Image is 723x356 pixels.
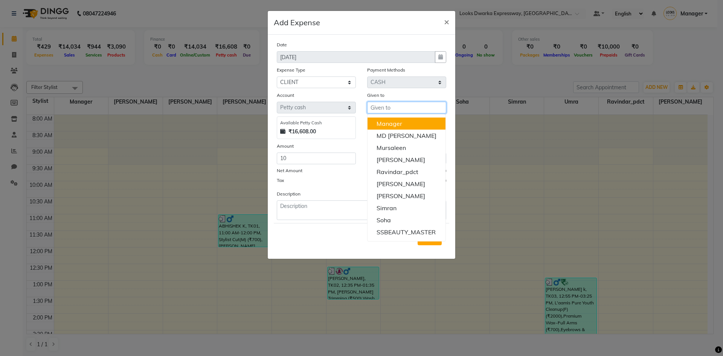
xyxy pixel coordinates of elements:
[274,17,320,28] h5: Add Expense
[288,128,316,136] strong: ₹16,608.00
[280,120,352,126] div: Available Petty Cash
[277,191,300,197] label: Description
[377,168,418,176] ngb-highlight: Ravindar_pdct
[377,192,425,200] ngb-highlight: [PERSON_NAME]
[377,216,391,224] ngb-highlight: Soha
[367,67,405,73] label: Payment Methods
[277,143,294,150] label: Amount
[377,132,436,139] ngb-highlight: MD [PERSON_NAME]
[438,11,455,32] button: Close
[377,144,406,151] ngb-highlight: Mursaleen
[377,120,402,127] ngb-highlight: Manager
[444,16,449,27] span: ×
[277,41,287,48] label: Date
[277,167,302,174] label: Net Amount
[367,92,384,99] label: Given to
[423,234,437,242] span: Save
[277,92,294,99] label: Account
[377,228,436,236] ngb-highlight: SSBEAUTY_MASTER
[367,102,446,113] input: Given to
[277,67,305,73] label: Expense Type
[277,153,356,164] input: Amount
[377,156,425,163] ngb-highlight: [PERSON_NAME]
[277,177,284,184] label: Tax
[377,180,425,188] ngb-highlight: [PERSON_NAME]
[377,204,397,212] ngb-highlight: Simran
